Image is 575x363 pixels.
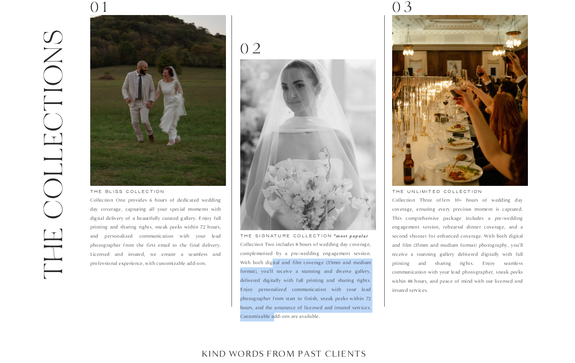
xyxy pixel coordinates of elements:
[240,36,261,57] h1: 02
[90,188,200,196] h3: the bliss collection
[334,234,368,238] b: *most popular
[392,196,523,301] p: Collection Three offers 10+ hours of wedding day coverage, ensuring every precious moment is capt...
[240,233,350,240] h3: the signature collection
[240,240,371,323] p: Collection Two includes 8 hours of wedding day coverage, complemented by a pre-wedding engagement...
[90,196,221,270] p: Collection One provides 6 hours of dedicated wedding day coverage, capturing all your special mom...
[392,188,502,196] h3: the unlimited collection
[192,345,376,359] p: KIND WORDS FROM PAST CLIENTS
[36,18,81,291] h1: THE COLLECTIONS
